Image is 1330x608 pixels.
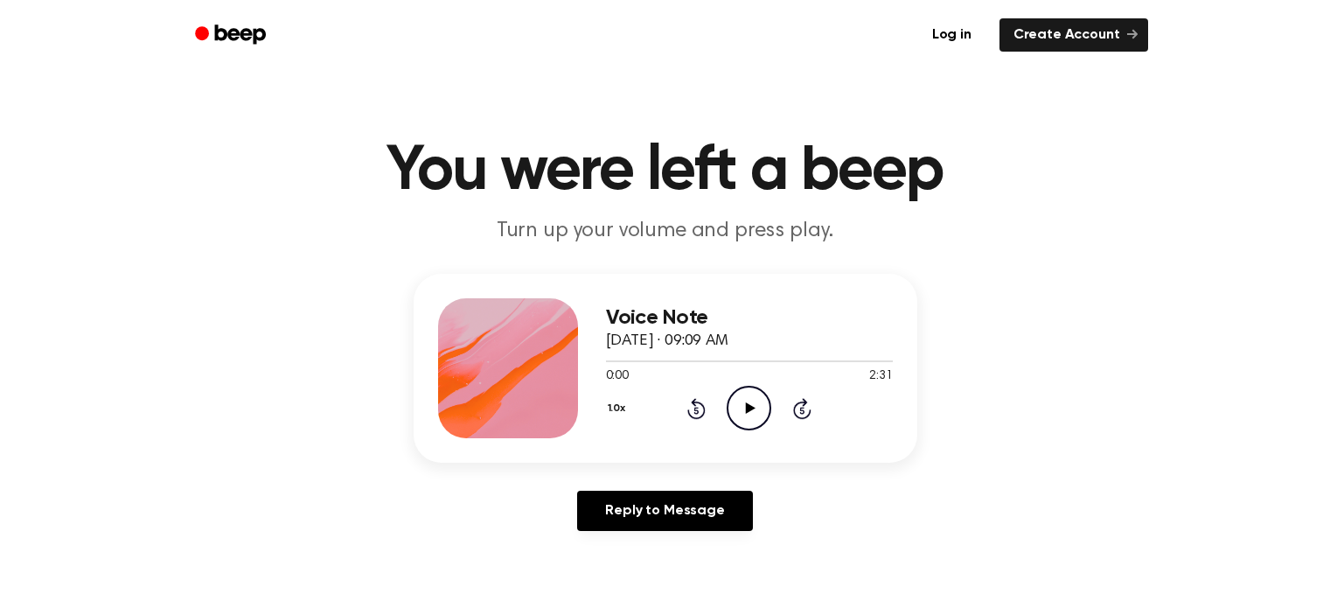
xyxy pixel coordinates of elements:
span: 2:31 [869,367,892,386]
p: Turn up your volume and press play. [330,217,1001,246]
span: 0:00 [606,367,629,386]
span: [DATE] · 09:09 AM [606,333,728,349]
a: Beep [183,18,282,52]
button: 1.0x [606,394,632,423]
a: Log in [915,15,989,55]
h1: You were left a beep [218,140,1113,203]
h3: Voice Note [606,306,893,330]
a: Create Account [999,18,1148,52]
a: Reply to Message [577,491,752,531]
